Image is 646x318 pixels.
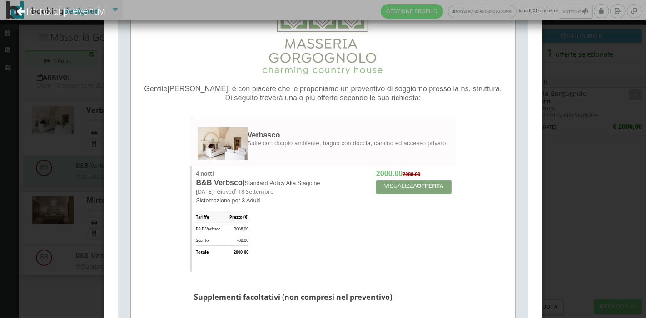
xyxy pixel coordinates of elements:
span: Gentile [144,84,167,93]
b: Prezzo (€) [229,214,248,220]
span: 4 notti [196,170,214,177]
span: Standard Policy Alta Stagione [245,180,320,186]
span: VISUALIZZA [384,183,444,189]
td: 2088,00 [229,223,248,235]
td: -88,00 [229,235,248,246]
span: 2088.00 [403,171,420,177]
span: 2000.00 [376,169,403,177]
span: : [392,292,394,302]
span: Giovedì 18 Settembre [217,188,273,196]
span: Verbasco [247,131,280,139]
td: Sconto [196,235,220,246]
td: B&B Verbsco [196,223,220,235]
strong: OFFERTA [417,183,444,189]
span: | [214,188,217,196]
span: [DATE] [196,188,214,196]
span: Suite con doppio ambiente, bagno con doccia, camino ed accesso privato. [247,140,447,147]
span: Supplementi facoltativi (non compresi nel preventivo) [194,292,392,302]
b: 2000,00 [234,249,248,255]
span: B&B Verbsco| [196,178,244,186]
span: Sistemazione per 3 Adulti [196,197,260,204]
span: Di seguito troverà una o più offerte secondo le sua richiesta: [225,93,421,102]
span: , è con piacere che le proponiamo un preventivo di soggiorno presso la ns. struttura. [228,84,502,93]
span: [PERSON_NAME] [168,84,228,93]
a: VISUALIZZAOFFERTA [376,180,452,194]
b: Totale: [196,249,210,255]
img: 3b021f54592911eeb13b0a069e529790_max200.jpg [198,127,247,160]
b: Tariffe [196,214,209,220]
